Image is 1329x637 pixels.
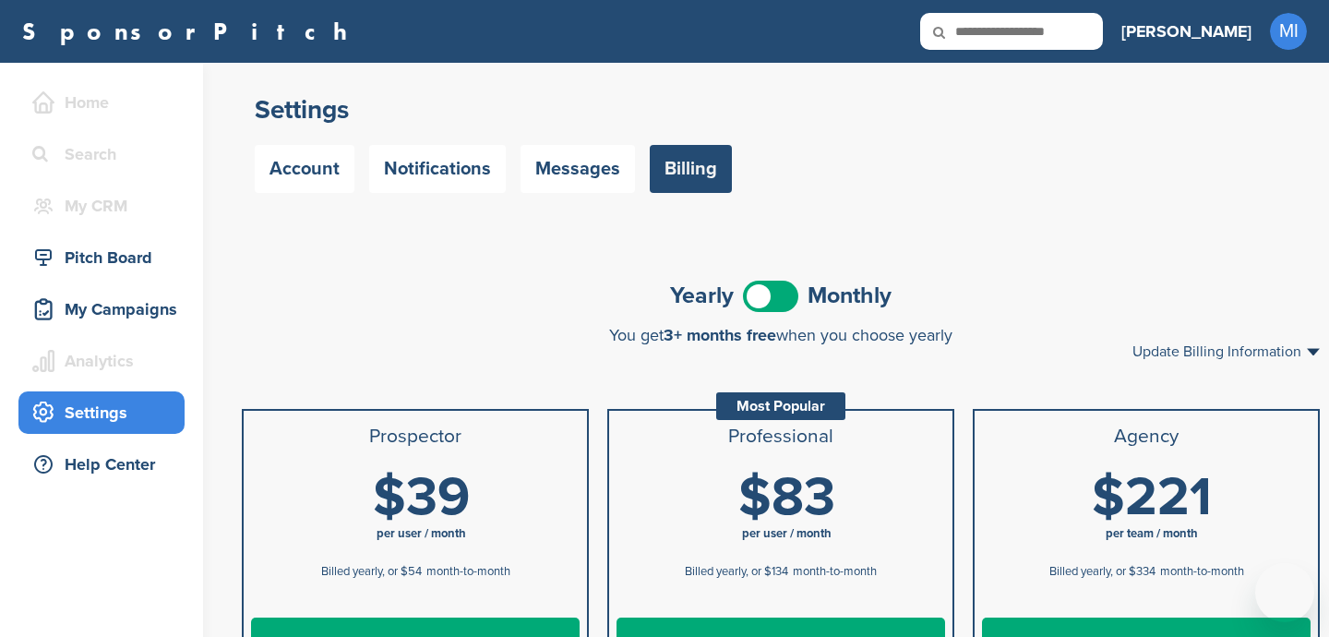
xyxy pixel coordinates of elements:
a: Pitch Board [18,236,185,279]
div: My CRM [28,189,185,222]
a: Search [18,133,185,175]
span: $221 [1092,465,1212,530]
h2: Settings [255,93,1307,126]
span: Monthly [808,284,892,307]
a: Settings [18,391,185,434]
div: You get when you choose yearly [242,326,1320,344]
h3: Prospector [251,426,580,448]
div: Settings [28,396,185,429]
h3: Professional [617,426,945,448]
span: month-to-month [793,564,877,579]
iframe: Button to launch messaging window [1255,563,1314,622]
div: Pitch Board [28,241,185,274]
span: Billed yearly, or $334 [1049,564,1155,579]
a: Home [18,81,185,124]
a: Messages [521,145,635,193]
span: Billed yearly, or $134 [685,564,788,579]
span: $83 [738,465,835,530]
a: Billing [650,145,732,193]
div: My Campaigns [28,293,185,326]
span: month-to-month [426,564,510,579]
a: My Campaigns [18,288,185,331]
span: Billed yearly, or $54 [321,564,422,579]
a: Help Center [18,443,185,486]
span: month-to-month [1160,564,1244,579]
a: Analytics [18,340,185,382]
h3: Agency [982,426,1311,448]
div: Most Popular [716,392,845,420]
a: Account [255,145,354,193]
div: Analytics [28,344,185,378]
span: per team / month [1106,526,1198,541]
span: $39 [373,465,470,530]
span: 3+ months free [664,325,776,345]
h3: [PERSON_NAME] [1121,18,1251,44]
div: Help Center [28,448,185,481]
span: per user / month [377,526,466,541]
span: per user / month [742,526,832,541]
a: Update Billing Information [1132,344,1320,359]
span: MI [1270,13,1307,50]
a: SponsorPitch [22,19,359,43]
div: Search [28,138,185,171]
div: Home [28,86,185,119]
a: [PERSON_NAME] [1121,11,1251,52]
a: Notifications [369,145,506,193]
span: Yearly [670,284,734,307]
a: My CRM [18,185,185,227]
